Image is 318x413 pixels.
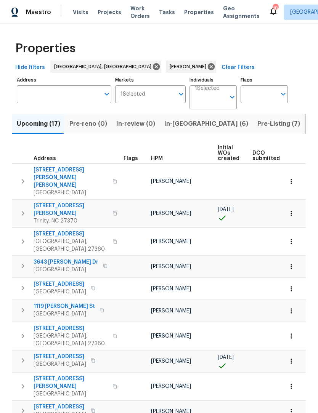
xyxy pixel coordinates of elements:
[218,61,258,75] button: Clear Filters
[151,384,191,389] span: [PERSON_NAME]
[34,258,98,266] span: 3643 [PERSON_NAME] Dr
[69,118,107,129] span: Pre-reno (0)
[130,5,150,20] span: Work Orders
[26,8,51,16] span: Maestro
[50,61,161,73] div: [GEOGRAPHIC_DATA], [GEOGRAPHIC_DATA]
[54,63,154,70] span: [GEOGRAPHIC_DATA], [GEOGRAPHIC_DATA]
[218,355,234,360] span: [DATE]
[34,238,108,253] span: [GEOGRAPHIC_DATA], [GEOGRAPHIC_DATA] 27360
[34,360,86,368] span: [GEOGRAPHIC_DATA]
[120,91,145,98] span: 1 Selected
[34,403,86,411] span: [STREET_ADDRESS]
[17,118,60,129] span: Upcoming (17)
[159,10,175,15] span: Tasks
[34,390,108,398] span: [GEOGRAPHIC_DATA]
[115,78,186,82] label: Markets
[241,78,288,82] label: Flags
[34,166,108,189] span: [STREET_ADDRESS][PERSON_NAME][PERSON_NAME]
[273,5,278,12] div: 18
[176,89,186,99] button: Open
[101,89,112,99] button: Open
[34,288,86,296] span: [GEOGRAPHIC_DATA]
[15,63,45,72] span: Hide filters
[223,5,260,20] span: Geo Assignments
[34,325,108,332] span: [STREET_ADDRESS]
[151,211,191,216] span: [PERSON_NAME]
[34,189,108,197] span: [GEOGRAPHIC_DATA]
[190,78,237,82] label: Individuals
[116,118,155,129] span: In-review (0)
[151,359,191,364] span: [PERSON_NAME]
[34,375,108,390] span: [STREET_ADDRESS][PERSON_NAME]
[227,92,238,102] button: Open
[34,217,108,225] span: Trinity, NC 27370
[184,8,214,16] span: Properties
[34,202,108,217] span: [STREET_ADDRESS][PERSON_NAME]
[34,310,95,318] span: [GEOGRAPHIC_DATA]
[278,89,289,99] button: Open
[218,145,239,161] span: Initial WOs created
[195,85,220,92] span: 1 Selected
[34,303,95,310] span: 1119 [PERSON_NAME] St
[222,63,255,72] span: Clear Filters
[151,179,191,184] span: [PERSON_NAME]
[17,78,111,82] label: Address
[170,63,209,70] span: [PERSON_NAME]
[15,45,75,52] span: Properties
[34,353,86,360] span: [STREET_ADDRESS]
[151,264,191,269] span: [PERSON_NAME]
[151,308,191,314] span: [PERSON_NAME]
[98,8,121,16] span: Projects
[218,207,234,212] span: [DATE]
[12,61,48,75] button: Hide filters
[124,156,138,161] span: Flags
[151,156,163,161] span: HPM
[73,8,88,16] span: Visits
[151,239,191,244] span: [PERSON_NAME]
[34,230,108,238] span: [STREET_ADDRESS]
[257,118,300,129] span: Pre-Listing (7)
[151,286,191,291] span: [PERSON_NAME]
[34,156,56,161] span: Address
[166,61,216,73] div: [PERSON_NAME]
[34,332,108,347] span: [GEOGRAPHIC_DATA], [GEOGRAPHIC_DATA] 27360
[34,280,86,288] span: [STREET_ADDRESS]
[151,333,191,339] span: [PERSON_NAME]
[164,118,248,129] span: In-[GEOGRAPHIC_DATA] (6)
[252,150,280,161] span: DCO submitted
[34,266,98,274] span: [GEOGRAPHIC_DATA]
